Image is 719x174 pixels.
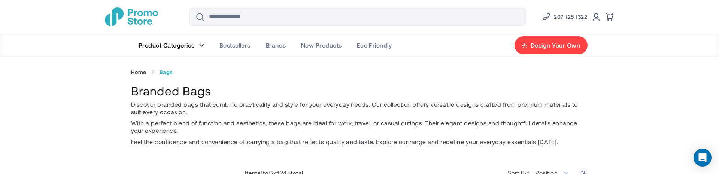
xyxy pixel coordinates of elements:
span: 207 125 1322 [554,12,587,21]
a: Home [131,69,146,76]
span: Product Categories [139,42,195,49]
span: Eco Friendly [357,42,392,49]
a: Phone [542,12,587,21]
span: Design Your Own [531,42,580,49]
a: Bestsellers [212,34,258,57]
p: With a perfect blend of function and aesthetics, these bags are ideal for work, travel, or casual... [131,119,588,134]
strong: Bags [160,69,173,76]
span: Bestsellers [219,42,251,49]
a: store logo [105,7,158,26]
img: Promotional Merchandise [105,7,158,26]
h1: Branded Bags [131,83,588,99]
p: Discover branded bags that combine practicality and style for your everyday needs. Our collection... [131,101,588,116]
span: New Products [301,42,342,49]
a: New Products [294,34,349,57]
a: Brands [258,34,294,57]
a: Design Your Own [514,36,588,55]
button: Search [191,8,209,26]
a: Product Categories [131,34,212,57]
a: Eco Friendly [349,34,400,57]
div: Open Intercom Messenger [694,149,712,167]
p: Feel the confidence and convenience of carrying a bag that reflects quality and taste. Explore ou... [131,138,588,146]
span: Brands [266,42,286,49]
